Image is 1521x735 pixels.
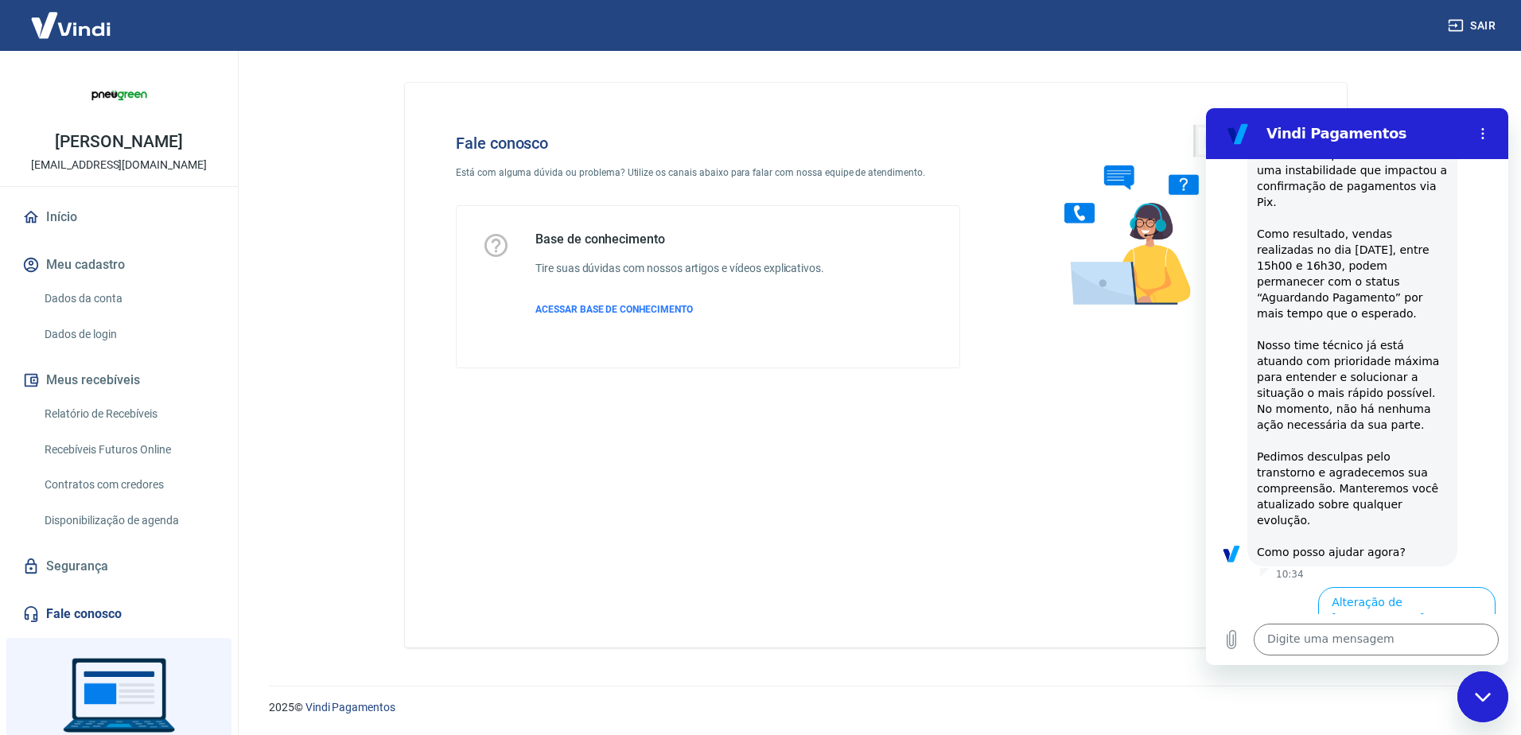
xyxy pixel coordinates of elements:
a: Recebíveis Futuros Online [38,434,219,466]
button: Meus recebíveis [19,363,219,398]
p: 2025 © [269,699,1483,716]
h4: Fale conosco [456,134,960,153]
h6: Tire suas dúvidas com nossos artigos e vídeos explicativos. [535,260,824,277]
p: Está com alguma dúvida ou problema? Utilize os canais abaixo para falar com nossa equipe de atend... [456,165,960,180]
iframe: Botão para abrir a janela de mensagens, conversa em andamento [1457,671,1508,722]
a: Relatório de Recebíveis [38,398,219,430]
img: Fale conosco [1033,108,1274,321]
p: [PERSON_NAME] [55,134,182,150]
a: Dados da conta [38,282,219,315]
h5: Base de conhecimento [535,231,824,247]
a: Dados de login [38,318,219,351]
a: Vindi Pagamentos [305,701,395,714]
button: Sair [1445,11,1502,41]
a: Início [19,200,219,235]
span: ACESSAR BASE DE CONHECIMENTO [535,304,693,315]
p: [EMAIL_ADDRESS][DOMAIN_NAME] [31,157,207,173]
iframe: Janela de mensagens [1206,108,1508,665]
a: Segurança [19,549,219,584]
a: ACESSAR BASE DE CONHECIMENTO [535,302,824,317]
img: Vindi [19,1,123,49]
img: 36b89f49-da00-4180-b331-94a16d7a18d9.jpeg [88,64,151,127]
button: Meu cadastro [19,247,219,282]
a: Fale conosco [19,597,219,632]
a: Disponibilização de agenda [38,504,219,537]
a: Contratos com credores [38,469,219,501]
